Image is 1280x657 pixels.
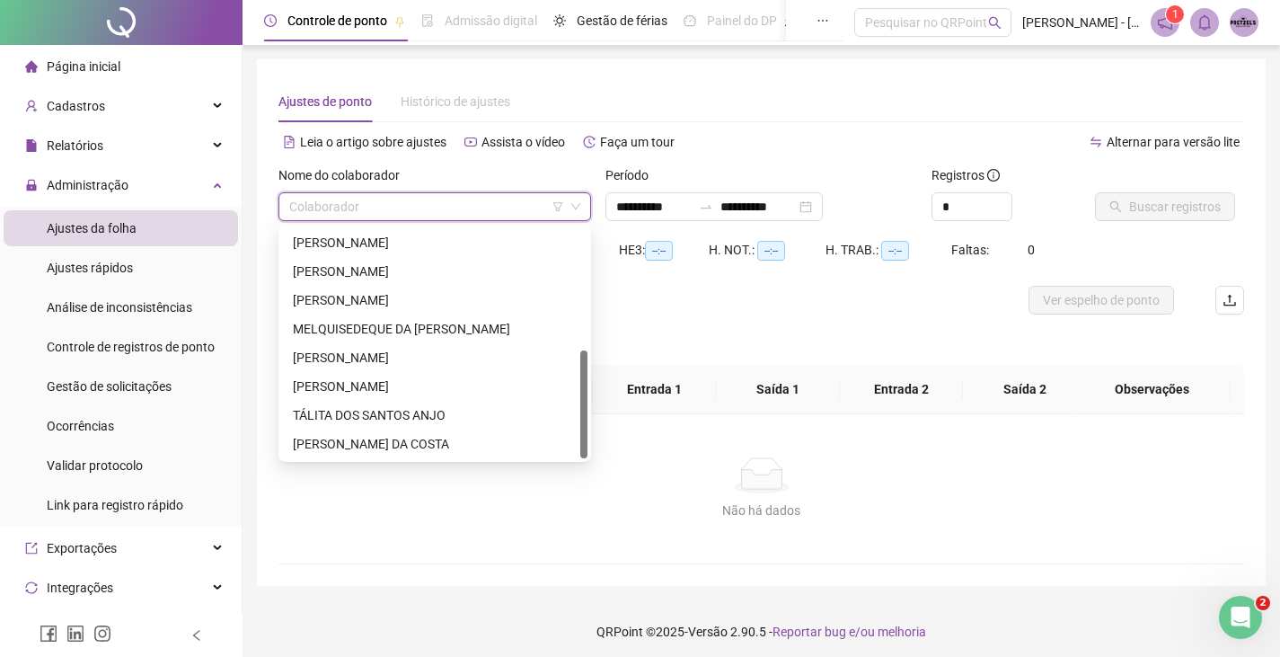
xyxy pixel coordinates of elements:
[47,581,113,595] span: Integrações
[47,221,137,235] span: Ajustes da folha
[25,100,38,112] span: user-add
[47,59,120,74] span: Página inicial
[47,340,215,354] span: Controle de registros de ponto
[25,139,38,152] span: file
[1088,379,1216,399] span: Observações
[1223,293,1237,307] span: upload
[570,201,581,212] span: down
[716,365,840,414] th: Saída 1
[394,16,405,27] span: pushpin
[987,169,1000,182] span: info-circle
[1219,596,1262,639] iframe: Intercom live chat
[963,365,1087,414] th: Saída 2
[553,14,566,27] span: sun
[619,240,709,261] div: HE 3:
[421,14,434,27] span: file-done
[1022,13,1140,32] span: [PERSON_NAME] - [PERSON_NAME]
[300,135,446,149] span: Leia o artigo sobre ajustes
[283,136,296,148] span: file-text
[699,200,713,214] span: to
[825,240,951,261] div: H. TRAB.:
[684,14,696,27] span: dashboard
[445,13,537,28] span: Admissão digital
[300,501,1223,520] div: Não há dados
[552,201,563,212] span: filter
[688,625,728,639] span: Versão
[47,178,128,192] span: Administração
[1256,596,1270,610] span: 2
[600,135,675,149] span: Faça um tour
[287,13,387,28] span: Controle de ponto
[464,136,477,148] span: youtube
[709,240,825,261] div: H. NOT.:
[772,625,926,639] span: Reportar bug e/ou melhoria
[757,241,785,261] span: --:--
[605,165,660,185] label: Período
[47,138,103,153] span: Relatórios
[47,261,133,275] span: Ajustes rápidos
[1157,14,1173,31] span: notification
[1028,243,1035,257] span: 0
[25,582,38,594] span: sync
[645,241,673,261] span: --:--
[1107,135,1240,149] span: Alternar para versão lite
[1090,136,1102,148] span: swap
[1172,8,1178,21] span: 1
[47,419,114,433] span: Ocorrências
[264,14,277,27] span: clock-circle
[699,200,713,214] span: swap-right
[66,625,84,643] span: linkedin
[951,243,992,257] span: Faltas:
[190,629,203,642] span: left
[1073,365,1231,414] th: Observações
[1028,286,1174,315] button: Ver espelho de ponto
[47,99,105,113] span: Cadastros
[47,300,192,315] span: Análise de inconsistências
[481,135,565,149] span: Assista o vídeo
[47,458,143,473] span: Validar protocolo
[93,625,111,643] span: instagram
[278,94,372,109] span: Ajustes de ponto
[707,13,777,28] span: Painel do DP
[278,165,411,185] label: Nome do colaborador
[1196,14,1213,31] span: bell
[881,241,909,261] span: --:--
[583,136,596,148] span: history
[1166,5,1184,23] sup: 1
[988,16,1002,30] span: search
[817,14,829,27] span: ellipsis
[47,498,183,512] span: Link para registro rápido
[47,379,172,394] span: Gestão de solicitações
[25,179,38,191] span: lock
[593,365,717,414] th: Entrada 1
[840,365,964,414] th: Entrada 2
[577,13,667,28] span: Gestão de férias
[931,165,1000,185] span: Registros
[25,60,38,73] span: home
[1095,192,1235,221] button: Buscar registros
[25,542,38,555] span: export
[1231,9,1258,36] img: 60548
[784,16,795,27] span: pushpin
[40,625,57,643] span: facebook
[47,541,117,555] span: Exportações
[401,94,510,109] span: Histórico de ajustes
